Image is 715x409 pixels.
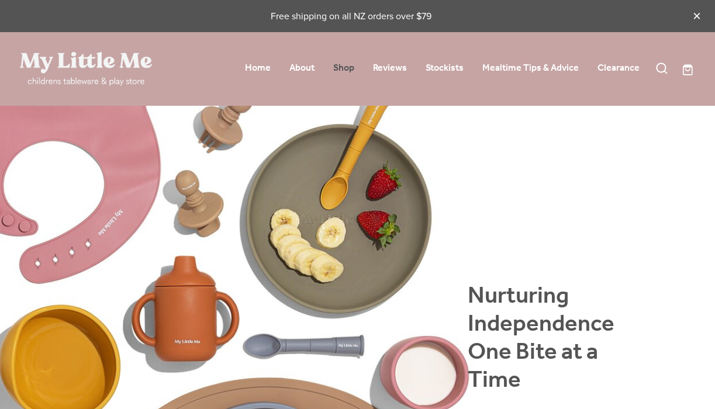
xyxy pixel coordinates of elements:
[373,59,407,77] a: Reviews
[482,59,579,77] a: Mealtime Tips & Advice
[597,59,640,77] a: Clearance
[245,59,271,77] a: Home
[468,282,647,394] h1: Nurturing Independence One Bite at a Time
[333,59,354,77] a: Shop
[20,52,155,86] a: My Little Me Ltd homepage
[289,59,315,77] a: About
[426,59,464,77] a: Stockists
[20,9,683,22] p: Free shipping on all NZ orders over $79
